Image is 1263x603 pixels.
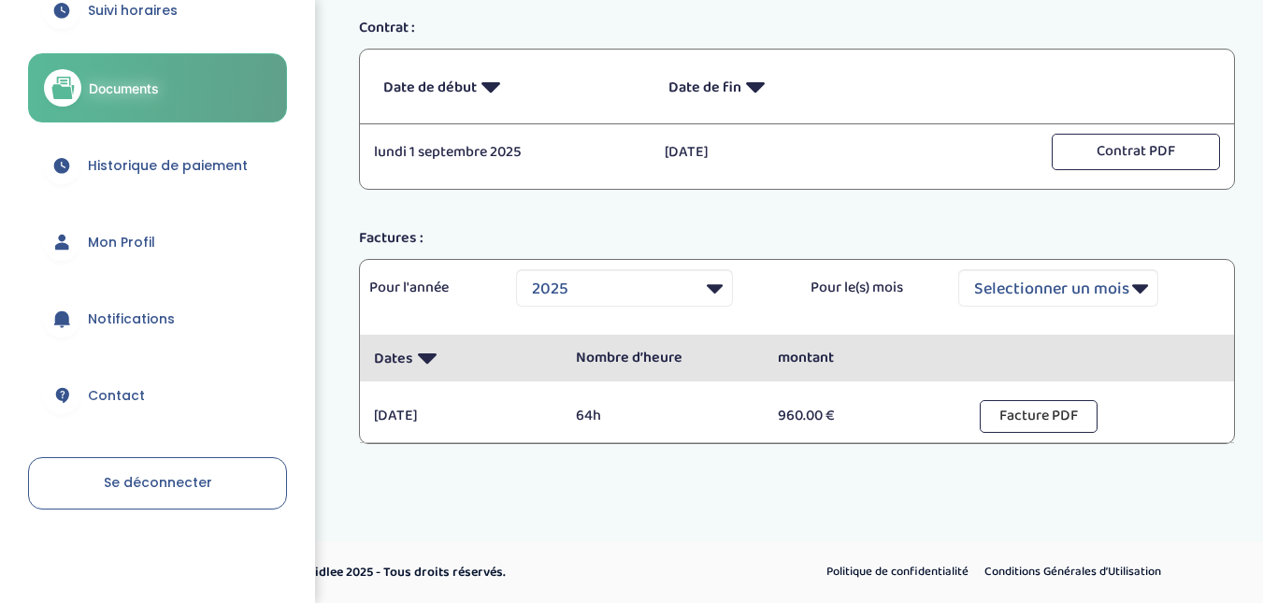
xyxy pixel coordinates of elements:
[374,405,548,427] p: [DATE]
[89,79,159,98] span: Documents
[369,277,489,299] p: Pour l'année
[345,17,1250,39] div: Contrat :
[576,347,750,369] p: Nombre d’heure
[778,405,952,427] p: 960.00 €
[980,400,1098,433] button: Facture PDF
[88,233,155,252] span: Mon Profil
[104,473,212,492] span: Se déconnecter
[1052,134,1220,170] button: Contrat PDF
[88,156,248,176] span: Historique de paiement
[1052,141,1220,162] a: Contrat PDF
[374,141,638,164] p: lundi 1 septembre 2025
[28,457,287,510] a: Se déconnecter
[778,347,952,369] p: montant
[668,64,926,109] p: Date de fin
[383,64,640,109] p: Date de début
[88,1,178,21] span: Suivi horaires
[295,563,711,582] p: © Kidlee 2025 - Tous droits réservés.
[374,335,548,380] p: Dates
[576,405,750,427] p: 64h
[345,227,1250,250] div: Factures :
[811,277,930,299] p: Pour le(s) mois
[28,362,287,429] a: Contact
[820,560,975,584] a: Politique de confidentialité
[28,285,287,352] a: Notifications
[88,386,145,406] span: Contact
[28,208,287,276] a: Mon Profil
[665,141,928,164] p: [DATE]
[978,560,1168,584] a: Conditions Générales d’Utilisation
[28,53,287,122] a: Documents
[28,132,287,199] a: Historique de paiement
[88,309,175,329] span: Notifications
